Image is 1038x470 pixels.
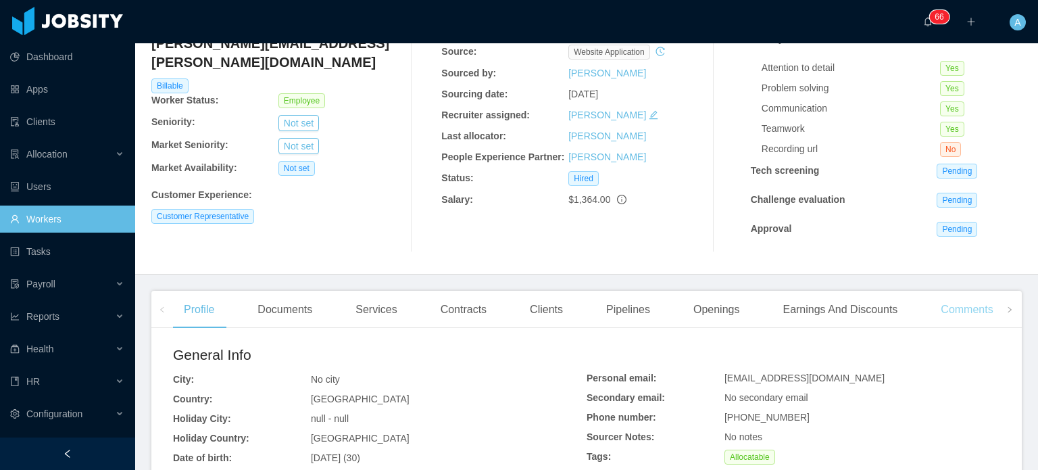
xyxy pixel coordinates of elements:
span: No [940,142,961,157]
b: Phone number: [587,412,656,423]
div: Earnings And Discounts [772,291,908,329]
a: icon: robotUsers [10,173,124,200]
div: Pipelines [595,291,661,329]
a: icon: userWorkers [10,206,124,233]
span: Customer Representative [151,209,254,224]
b: Holiday Country: [173,433,249,444]
div: Comments [930,291,1004,329]
div: Clients [519,291,574,329]
span: Employee [278,93,325,108]
b: People Experience Partner: [441,151,564,162]
strong: Challenge evaluation [751,194,845,205]
b: Secondary email: [587,392,665,403]
button: Not set [278,115,319,131]
span: Payroll [26,279,55,289]
strong: Tech screening [751,165,820,176]
span: [GEOGRAPHIC_DATA] [311,394,410,404]
div: Documents [247,291,323,329]
p: 6 [939,10,944,24]
a: [PERSON_NAME] [568,68,646,78]
i: icon: book [10,377,20,386]
span: [DATE] [568,89,598,99]
span: Billable [151,78,189,93]
span: Yes [940,61,964,76]
b: Worker Status: [151,95,218,105]
span: [GEOGRAPHIC_DATA] [311,433,410,444]
div: Contracts [430,291,497,329]
div: Profile [173,291,225,329]
i: icon: medicine-box [10,344,20,354]
b: Holiday City: [173,413,231,424]
span: Allocatable [724,450,775,465]
div: Teamwork [762,122,940,136]
b: Market Seniority: [151,139,228,150]
b: City: [173,374,194,385]
span: Health [26,344,53,354]
b: Date of birth: [173,452,232,463]
span: Yes [940,101,964,116]
button: Not set [278,138,319,154]
b: Sourcing date: [441,89,508,99]
i: icon: setting [10,409,20,419]
i: icon: right [1006,306,1013,313]
div: Recording url [762,142,940,156]
b: Market Availability: [151,162,237,173]
span: Hired [568,171,599,186]
i: icon: plus [966,17,976,26]
span: Not set [278,161,315,176]
div: Problem solving [762,81,940,95]
span: No notes [724,431,762,442]
i: icon: history [656,47,665,56]
span: A [1014,14,1020,30]
a: icon: auditClients [10,108,124,135]
i: icon: solution [10,149,20,159]
i: icon: left [159,306,166,313]
span: Yes [940,81,964,96]
b: Sourced by: [441,68,496,78]
i: icon: file-protect [10,279,20,289]
span: [PHONE_NUMBER] [724,412,810,423]
b: Sourcer Notes: [587,431,654,442]
span: HR [26,376,40,387]
span: Configuration [26,408,82,419]
b: Salary: [441,194,473,205]
span: info-circle [617,195,626,204]
span: Reports [26,311,59,322]
a: [PERSON_NAME] [568,110,646,120]
span: [EMAIL_ADDRESS][DOMAIN_NAME] [724,373,885,383]
i: icon: edit [649,110,658,120]
b: Source: [441,46,476,57]
span: Pending [937,193,977,208]
a: [PERSON_NAME] [568,131,646,141]
span: Allocation [26,149,68,160]
strong: Jobsity interview [751,33,828,44]
span: No city [311,374,340,385]
b: Recruiter assigned: [441,110,530,120]
h2: General Info [173,344,587,366]
div: Attention to detail [762,61,940,75]
b: Country: [173,394,212,404]
b: Seniority: [151,116,195,127]
a: icon: profileTasks [10,238,124,265]
div: Services [345,291,407,329]
h4: [PERSON_NAME][EMAIL_ADDRESS][PERSON_NAME][DOMAIN_NAME] [151,34,405,72]
a: icon: pie-chartDashboard [10,43,124,70]
p: 6 [935,10,939,24]
b: Personal email: [587,373,657,383]
a: icon: appstoreApps [10,76,124,103]
i: icon: line-chart [10,312,20,321]
a: [PERSON_NAME] [568,151,646,162]
span: [DATE] (30) [311,452,360,463]
b: Last allocator: [441,131,506,141]
span: Pending [937,164,977,179]
sup: 66 [929,10,949,24]
strong: Approval [751,223,792,234]
span: website application [568,45,650,60]
div: Communication [762,101,940,116]
span: $1,364.00 [568,194,610,205]
span: No secondary email [724,392,808,403]
span: Yes [940,122,964,137]
b: Tags: [587,451,611,462]
span: null - null [311,413,349,424]
b: Status: [441,172,473,183]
